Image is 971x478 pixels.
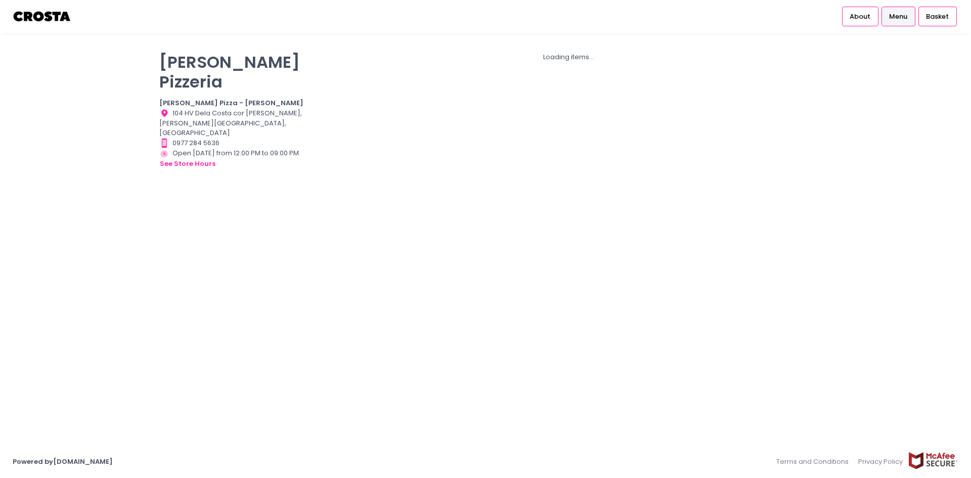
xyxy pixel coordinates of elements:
[854,452,908,471] a: Privacy Policy
[159,138,313,148] div: 0977 284 5636
[926,12,949,22] span: Basket
[881,7,915,26] a: Menu
[159,158,216,169] button: see store hours
[908,452,958,469] img: mcafee-secure
[159,148,313,169] div: Open [DATE] from 12:00 PM to 09:00 PM
[889,12,907,22] span: Menu
[13,8,72,25] img: logo
[13,457,113,466] a: Powered by[DOMAIN_NAME]
[159,108,313,138] div: 104 HV Dela Costa cor [PERSON_NAME], [PERSON_NAME][GEOGRAPHIC_DATA], [GEOGRAPHIC_DATA]
[159,52,313,92] p: [PERSON_NAME] Pizzeria
[326,52,812,62] div: Loading items...
[776,452,854,471] a: Terms and Conditions
[159,98,303,108] b: [PERSON_NAME] Pizza - [PERSON_NAME]
[842,7,878,26] a: About
[850,12,870,22] span: About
